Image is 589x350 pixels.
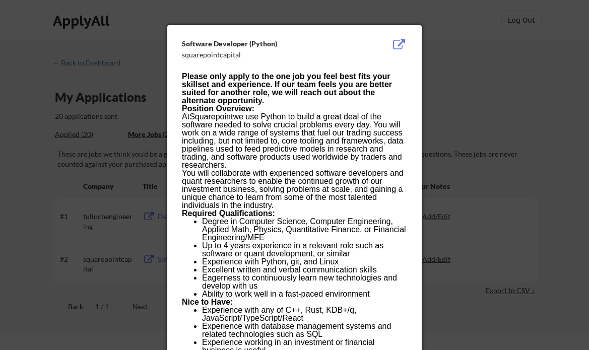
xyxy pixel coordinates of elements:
[182,169,407,209] p: You will collaborate with experienced software developers and quant researchers to enable the con...
[202,290,407,298] li: Ability to work well in a fast-paced environment
[182,104,254,113] strong: Position Overview:
[189,112,233,121] span: Squarepoint
[202,266,407,274] li: Excellent written and verbal communication skills
[182,39,356,49] div: Software Developer (Python)
[182,113,407,169] p: At we use Python to build a great deal of the software needed to solve crucial problems every day...
[182,72,392,105] strong: Please only apply to the one job you feel best fits your skillset and experience. If our team fee...
[202,306,407,322] li: Experience with any of C++, Rust, KDB+/q, JavaScript/TypeScript/React
[202,242,407,258] li: Up to 4 years experience in a relevant role such as software or quant development, or similar
[202,274,407,290] li: Eagerness to continuously learn new technologies and develop with us
[273,209,275,218] strong: :
[182,50,356,60] div: squarepointcapital
[202,258,407,266] li: Experience with Python, git, and Linux
[182,298,233,306] strong: Nice to Have:
[202,322,407,338] li: Experience with database management systems and related technologies such as SQL
[182,209,273,218] strong: Required Qualifications
[202,218,407,242] li: Degree in Computer Science, Computer Engineering, Applied Math, Physics, Quantitative Finance, or...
